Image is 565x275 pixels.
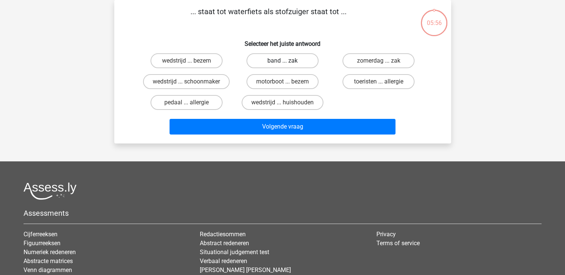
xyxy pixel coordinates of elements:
a: Numeriek redeneren [24,249,76,256]
label: wedstrijd ... bezem [150,53,223,68]
label: wedstrijd ... huishouden [242,95,323,110]
a: Privacy [376,231,396,238]
label: band ... zak [246,53,319,68]
label: wedstrijd ... schoonmaker [143,74,230,89]
h6: Selecteer het juiste antwoord [126,34,439,47]
p: ... staat tot waterfiets als stofzuiger staat tot ... [126,6,411,28]
label: motorboot ... bezem [246,74,319,89]
div: 05:56 [420,9,448,28]
a: Venn diagrammen [24,266,72,274]
a: Situational judgement test [200,249,269,256]
a: [PERSON_NAME] [PERSON_NAME] [200,266,291,274]
img: Assessly logo [24,182,77,200]
label: toeristen ... allergie [342,74,415,89]
h5: Assessments [24,209,541,218]
a: Abstracte matrices [24,257,73,265]
label: zomerdag ... zak [342,53,415,68]
a: Verbaal redeneren [200,257,247,265]
a: Figuurreeksen [24,240,60,247]
a: Abstract redeneren [200,240,249,247]
a: Cijferreeksen [24,231,58,238]
button: Volgende vraag [170,119,395,135]
a: Terms of service [376,240,420,247]
a: Redactiesommen [200,231,246,238]
label: pedaal ... allergie [150,95,223,110]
